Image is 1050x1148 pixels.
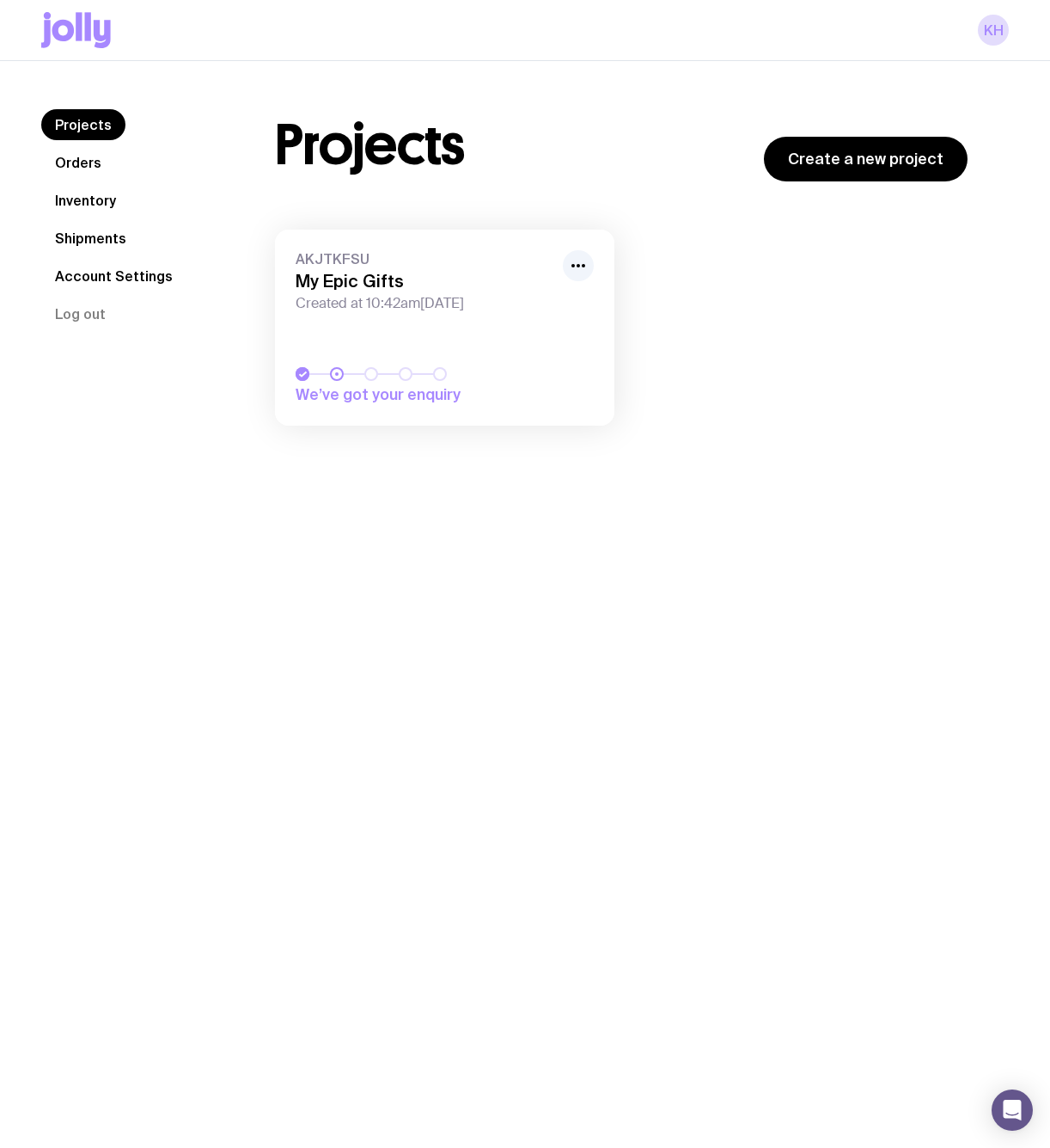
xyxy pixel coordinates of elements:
[296,384,484,405] span: We’ve got your enquiry
[41,298,119,329] button: Log out
[275,230,614,426] a: AKJTKFSUMy Epic GiftsCreated at 10:42am[DATE]We’ve got your enquiry
[41,147,115,178] a: Orders
[41,109,125,140] a: Projects
[41,223,140,254] a: Shipments
[978,15,1009,46] a: KH
[764,137,968,181] a: Create a new project
[41,185,130,216] a: Inventory
[992,1090,1033,1131] div: Open Intercom Messenger
[275,118,465,173] h1: Projects
[296,250,552,267] span: AKJTKFSU
[296,295,552,312] span: Created at 10:42am[DATE]
[296,271,552,292] h3: My Epic Gifts
[41,261,186,292] a: Account Settings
